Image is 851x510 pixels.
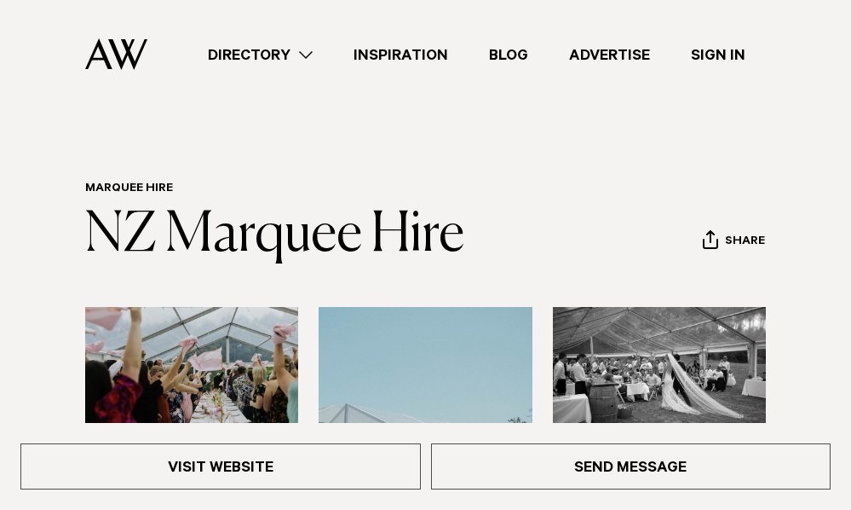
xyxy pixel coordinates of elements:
[725,235,765,251] span: Share
[333,43,469,67] a: Inspiration
[85,38,147,70] img: Auckland Weddings Logo
[670,43,766,67] a: Sign In
[549,43,670,67] a: Advertise
[469,43,549,67] a: Blog
[702,229,766,255] button: Share
[187,43,333,67] a: Directory
[85,208,464,263] a: NZ Marquee Hire
[431,443,831,490] a: Send Message
[85,183,173,196] a: Marquee Hire
[20,443,421,490] a: Visit Website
